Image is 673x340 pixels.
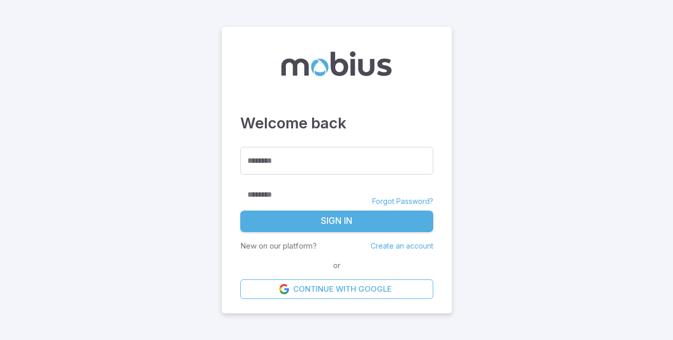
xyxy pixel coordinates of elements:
[371,241,433,250] a: Create an account
[240,240,317,252] p: New on our platform?
[240,279,433,299] a: Continue with Google
[240,211,433,232] button: Sign In
[240,112,433,135] h3: Welcome back
[372,196,433,206] a: Forgot Password?
[331,260,343,271] span: or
